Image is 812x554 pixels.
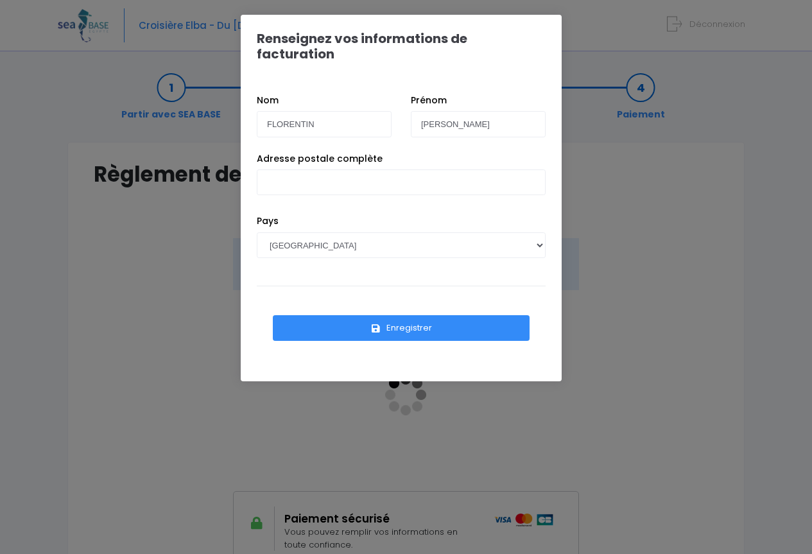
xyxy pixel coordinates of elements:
[257,31,546,62] h1: Renseignez vos informations de facturation
[411,94,447,107] label: Prénom
[257,214,279,228] label: Pays
[257,94,279,107] label: Nom
[257,152,383,166] label: Adresse postale complète
[273,315,530,341] button: Enregistrer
